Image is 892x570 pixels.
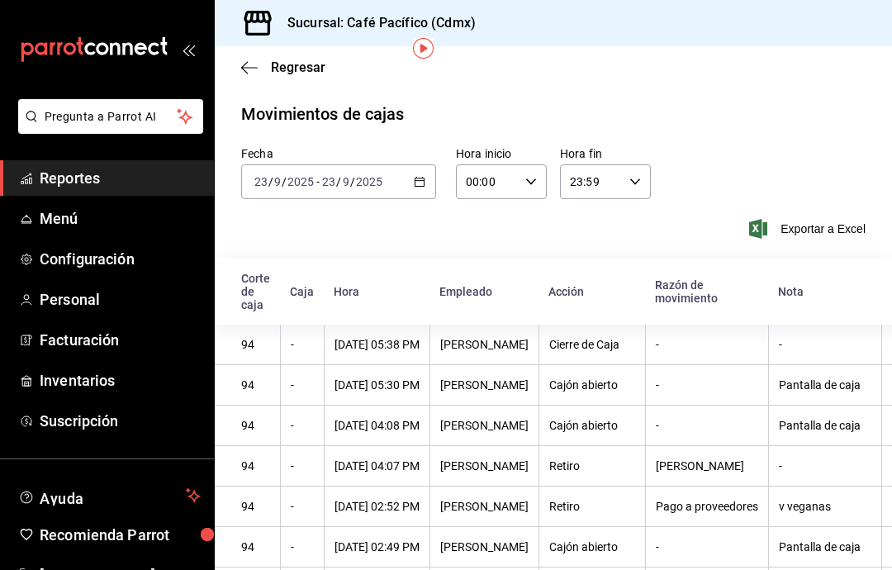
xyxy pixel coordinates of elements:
input: -- [273,175,282,188]
h3: Sucursal: Café Pacífico (Cdmx) [274,13,476,33]
div: - [291,540,314,553]
div: - [656,419,758,432]
span: Inventarios [40,369,201,392]
img: Tooltip marker [413,38,434,59]
div: - [656,540,758,553]
div: Cajón abierto [549,419,635,432]
span: Personal [40,288,201,311]
div: [PERSON_NAME] [440,459,529,473]
div: Pantalla de caja [779,540,871,553]
div: Empleado [439,285,529,298]
span: - [316,175,320,188]
div: [PERSON_NAME] [440,378,529,392]
div: 94 [241,540,270,553]
div: - [291,378,314,392]
label: Hora inicio [456,148,547,159]
div: - [779,338,871,351]
div: - [656,338,758,351]
button: Pregunta a Parrot AI [18,99,203,134]
div: - [779,459,871,473]
div: [PERSON_NAME] [440,500,529,513]
a: Pregunta a Parrot AI [12,120,203,137]
span: Ayuda [40,486,179,506]
input: -- [321,175,336,188]
span: Menú [40,207,201,230]
div: Nota [778,285,871,298]
input: -- [254,175,268,188]
div: Caja [290,285,314,298]
div: 94 [241,500,270,513]
div: Cajón abierto [549,540,635,553]
div: [DATE] 05:38 PM [334,338,420,351]
div: [PERSON_NAME] [440,338,529,351]
input: ---- [355,175,383,188]
div: Retiro [549,500,635,513]
div: Cierre de Caja [549,338,635,351]
div: [DATE] 04:08 PM [334,419,420,432]
label: Fecha [241,148,436,159]
div: Cajón abierto [549,378,635,392]
span: Suscripción [40,410,201,432]
div: [DATE] 04:07 PM [334,459,420,473]
input: ---- [287,175,315,188]
div: [DATE] 05:30 PM [334,378,420,392]
div: - [291,419,314,432]
div: [PERSON_NAME] [440,419,529,432]
div: - [291,338,314,351]
div: [DATE] 02:49 PM [334,540,420,553]
span: / [350,175,355,188]
div: Retiro [549,459,635,473]
div: - [656,378,758,392]
div: 94 [241,419,270,432]
div: Pantalla de caja [779,378,871,392]
span: Facturación [40,329,201,351]
div: 94 [241,459,270,473]
input: -- [342,175,350,188]
div: Corte de caja [241,272,270,311]
div: Pantalla de caja [779,419,871,432]
div: [PERSON_NAME] [656,459,758,473]
button: open_drawer_menu [182,43,195,56]
span: Recomienda Parrot [40,524,201,546]
button: Exportar a Excel [752,219,866,239]
div: Movimientos de cajas [241,102,405,126]
span: / [282,175,287,188]
div: [PERSON_NAME] [440,540,529,553]
span: / [268,175,273,188]
div: [DATE] 02:52 PM [334,500,420,513]
span: Regresar [271,59,325,75]
label: Hora fin [560,148,651,159]
span: Reportes [40,167,201,189]
span: Configuración [40,248,201,270]
span: Pregunta a Parrot AI [45,108,178,126]
div: v veganas [779,500,871,513]
div: - [291,459,314,473]
div: Pago a proveedores [656,500,758,513]
span: / [336,175,341,188]
div: Hora [334,285,420,298]
button: Regresar [241,59,325,75]
div: Acción [548,285,635,298]
div: Razón de movimiento [655,278,758,305]
div: - [291,500,314,513]
div: 94 [241,338,270,351]
div: 94 [241,378,270,392]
